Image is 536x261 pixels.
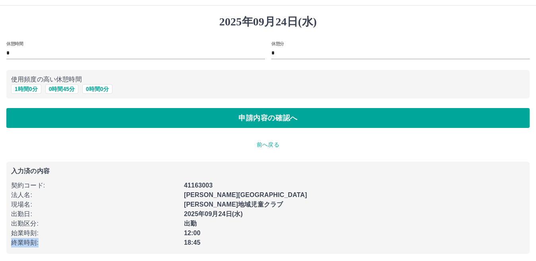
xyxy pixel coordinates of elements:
p: 終業時刻 : [11,238,179,247]
h1: 2025年09月24日(水) [6,15,530,29]
b: [PERSON_NAME]地域児童クラブ [184,201,283,208]
p: 契約コード : [11,181,179,190]
p: 法人名 : [11,190,179,200]
button: 申請内容の確認へ [6,108,530,128]
b: 出勤 [184,220,197,227]
b: 12:00 [184,230,201,236]
p: 出勤日 : [11,209,179,219]
b: [PERSON_NAME][GEOGRAPHIC_DATA] [184,191,307,198]
b: 18:45 [184,239,201,246]
p: 始業時刻 : [11,228,179,238]
p: 使用頻度の高い休憩時間 [11,75,525,84]
p: 入力済の内容 [11,168,525,174]
button: 0時間0分 [82,84,112,94]
p: 出勤区分 : [11,219,179,228]
b: 2025年09月24日(水) [184,211,243,217]
button: 0時間45分 [45,84,78,94]
b: 41163003 [184,182,213,189]
p: 前へ戻る [6,141,530,149]
label: 休憩分 [271,41,284,46]
button: 1時間0分 [11,84,41,94]
label: 休憩時間 [6,41,23,46]
p: 現場名 : [11,200,179,209]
